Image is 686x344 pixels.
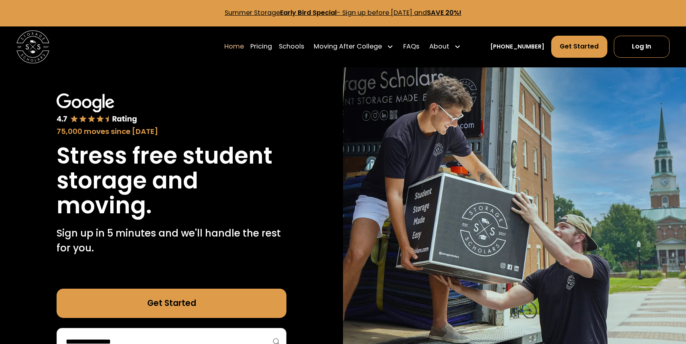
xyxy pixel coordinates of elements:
[250,35,272,58] a: Pricing
[429,42,449,52] div: About
[403,35,419,58] a: FAQs
[57,289,286,318] a: Get Started
[16,30,49,63] img: Storage Scholars main logo
[551,36,607,58] a: Get Started
[57,126,286,137] div: 75,000 moves since [DATE]
[426,35,464,58] div: About
[224,35,244,58] a: Home
[280,8,337,17] strong: Early Bird Special
[311,35,397,58] div: Moving After College
[279,35,304,58] a: Schools
[16,30,49,63] a: home
[314,42,382,52] div: Moving After College
[490,42,544,51] a: [PHONE_NUMBER]
[57,226,286,256] p: Sign up in 5 minutes and we'll handle the rest for you.
[225,8,461,17] a: Summer StorageEarly Bird Special- Sign up before [DATE] andSAVE 20%!
[57,144,286,218] h1: Stress free student storage and moving.
[57,93,137,124] img: Google 4.7 star rating
[614,36,670,58] a: Log In
[427,8,461,17] strong: SAVE 20%!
